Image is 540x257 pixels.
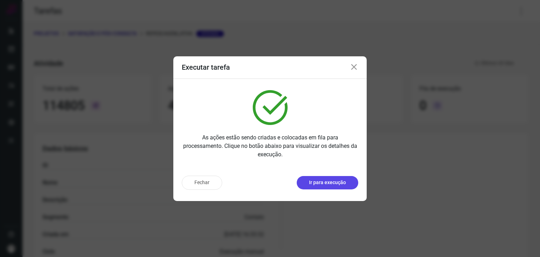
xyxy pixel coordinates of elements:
[182,133,358,159] p: As ações estão sendo criadas e colocadas em fila para processamento. Clique no botão abaixo para ...
[297,176,358,189] button: Ir para execução
[253,90,288,125] img: verified.svg
[182,63,230,71] h3: Executar tarefa
[182,176,222,190] button: Fechar
[309,179,346,186] p: Ir para execução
